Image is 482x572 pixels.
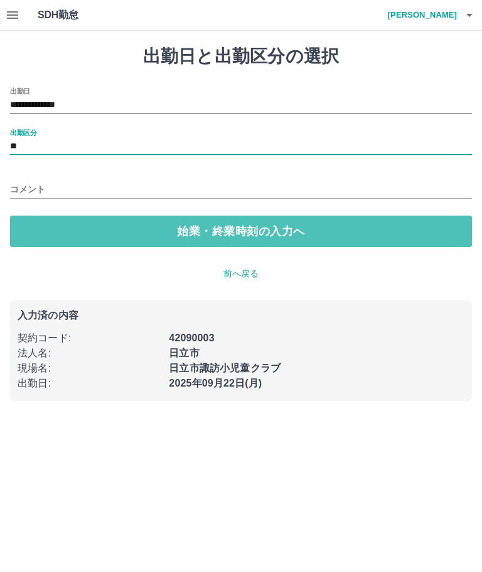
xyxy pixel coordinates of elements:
[10,128,36,137] label: 出勤区分
[18,331,161,346] p: 契約コード :
[169,363,281,373] b: 日立市諏訪小児童クラブ
[169,348,199,358] b: 日立市
[10,216,472,247] button: 始業・終業時刻の入力へ
[18,311,464,321] p: 入力済の内容
[18,361,161,376] p: 現場名 :
[18,376,161,391] p: 出勤日 :
[10,46,472,67] h1: 出勤日と出勤区分の選択
[10,86,30,96] label: 出勤日
[18,346,161,361] p: 法人名 :
[10,267,472,280] p: 前へ戻る
[169,378,262,388] b: 2025年09月22日(月)
[169,333,214,343] b: 42090003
